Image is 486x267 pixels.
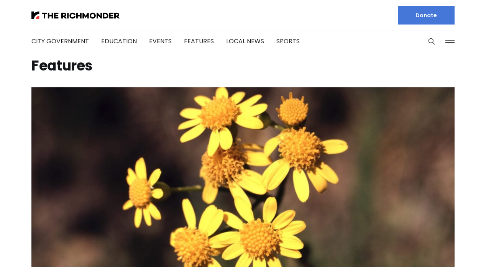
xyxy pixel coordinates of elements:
[101,37,137,46] a: Education
[149,37,172,46] a: Events
[31,37,89,46] a: City Government
[426,36,437,47] button: Search this site
[276,37,300,46] a: Sports
[31,60,455,72] h1: Features
[398,6,455,25] a: Donate
[184,37,214,46] a: Features
[226,37,264,46] a: Local News
[31,11,120,19] img: The Richmonder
